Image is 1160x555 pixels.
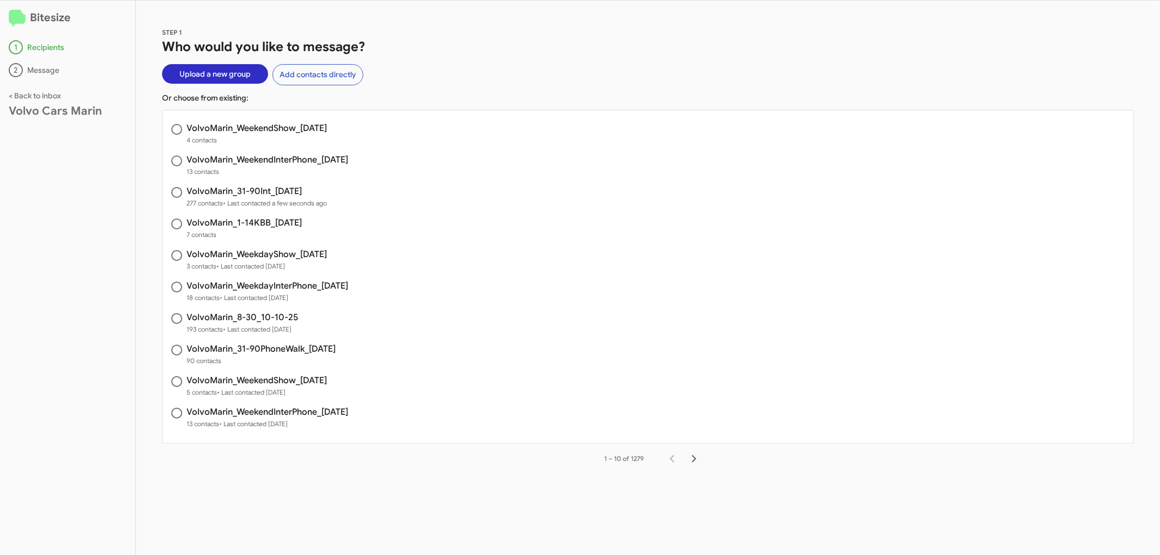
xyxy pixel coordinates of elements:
[217,388,286,396] span: • Last contacted [DATE]
[187,124,327,133] h3: VolvoMarin_WeekendShow_[DATE]
[9,91,61,101] a: < Back to inbox
[187,376,327,385] h3: VolvoMarin_WeekendShow_[DATE]
[9,10,26,27] img: logo-minimal.svg
[179,64,251,84] span: Upload a new group
[187,261,327,272] span: 3 contacts
[677,423,711,441] div: Next page
[604,453,644,464] div: 1 – 10 of 1279
[216,262,285,270] span: • Last contacted [DATE]
[187,313,298,322] h3: VolvoMarin_8-30_10-10-25
[187,155,348,164] h3: VolvoMarin_WeekendInterPhone_[DATE]
[187,356,336,366] span: 90 contacts
[9,9,127,27] h2: Bitesize
[187,292,348,303] span: 18 contacts
[162,64,268,84] button: Upload a new group
[223,199,327,207] span: • Last contacted a few seconds ago
[9,63,127,77] div: Message
[223,325,291,333] span: • Last contacted [DATE]
[9,40,23,54] div: 1
[272,64,363,85] button: Add contacts directly
[683,448,705,470] button: Next page
[220,294,288,302] span: • Last contacted [DATE]
[9,105,127,116] div: Volvo Cars Marin
[187,198,327,209] span: 277 contacts
[219,420,288,428] span: • Last contacted [DATE]
[187,229,302,240] span: 7 contacts
[187,135,327,146] span: 4 contacts
[9,40,127,54] div: Recipients
[162,92,1134,103] p: Or choose from existing:
[187,419,348,429] span: 13 contacts
[9,63,23,77] div: 2
[187,219,302,227] h3: VolvoMarin_1-14KBB_[DATE]
[162,28,182,36] span: STEP 1
[162,38,1134,55] h1: Who would you like to message?
[187,345,336,353] h3: VolvoMarin_31-90PhoneWalk_[DATE]
[187,387,327,398] span: 5 contacts
[187,187,327,196] h3: VolvoMarin_31-90Int_[DATE]
[187,166,348,177] span: 13 contacts
[187,324,298,335] span: 193 contacts
[661,448,683,470] button: Previous page
[187,250,327,259] h3: VolvoMarin_WeekdayShow_[DATE]
[187,282,348,290] h3: VolvoMarin_WeekdayInterPhone_[DATE]
[187,408,348,416] h3: VolvoMarin_WeekendInterPhone_[DATE]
